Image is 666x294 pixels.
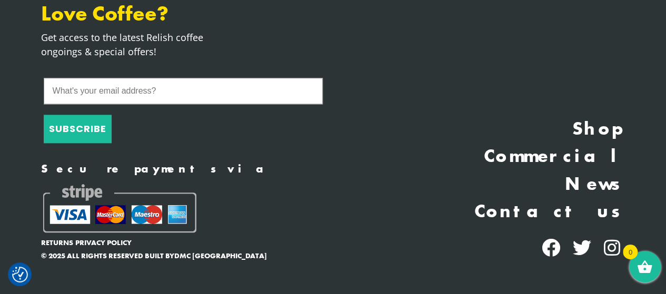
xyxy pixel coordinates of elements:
img: Secure payment methods with Stripe [41,180,199,235]
button: Consent Preferences [12,267,28,282]
a: dmc [GEOGRAPHIC_DATA] [174,251,267,260]
a: Returns [41,237,73,248]
p: © 2025 All rights reserved built by [41,250,325,261]
a: Shop [341,115,625,143]
a: Contact us [341,198,625,226]
input: What's your email address? [44,78,323,104]
h4: Secure payments via [41,162,325,176]
span: 0 [623,245,638,259]
a: News [341,170,625,198]
img: Revisit consent button [12,267,28,282]
button: SUBSCRIBE [44,115,112,143]
a: Privacy Policy [75,237,132,248]
a: Commercial [341,143,625,170]
p: Get access to the latest Relish coffee ongoings & special offers! [41,31,325,59]
h3: Love Coffee? [41,1,325,26]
